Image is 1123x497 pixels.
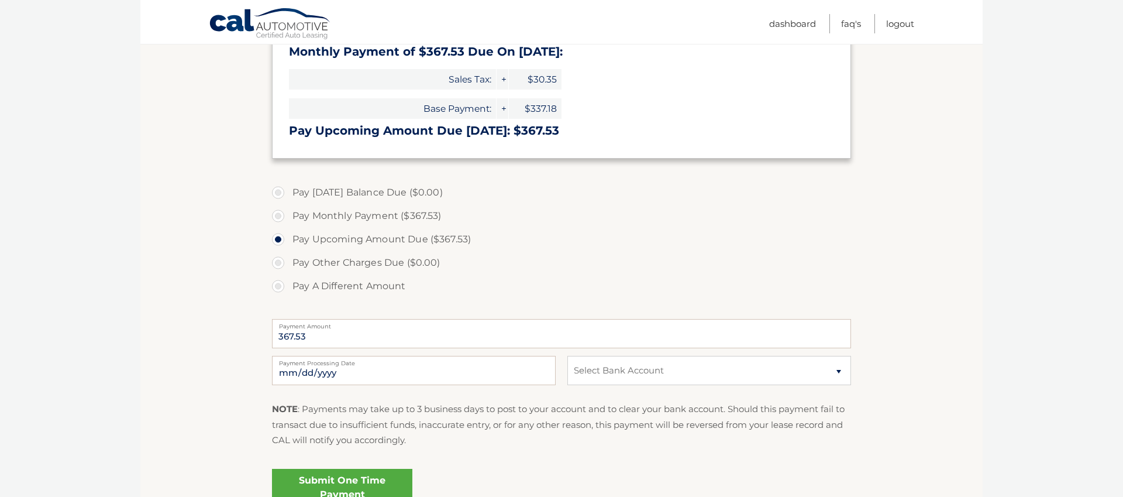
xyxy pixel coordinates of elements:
a: Logout [886,14,914,33]
span: $337.18 [509,98,561,119]
span: + [497,69,508,90]
strong: NOTE [272,403,298,414]
label: Payment Amount [272,319,851,328]
label: Pay Monthly Payment ($367.53) [272,204,851,228]
h3: Monthly Payment of $367.53 Due On [DATE]: [289,44,834,59]
p: : Payments may take up to 3 business days to post to your account and to clear your bank account.... [272,402,851,448]
a: Dashboard [769,14,816,33]
span: $30.35 [509,69,561,90]
label: Pay [DATE] Balance Due ($0.00) [272,181,851,204]
span: Sales Tax: [289,69,496,90]
label: Pay A Different Amount [272,275,851,298]
input: Payment Amount [272,319,851,348]
a: Cal Automotive [209,8,332,42]
a: FAQ's [841,14,861,33]
label: Pay Upcoming Amount Due ($367.53) [272,228,851,251]
label: Payment Processing Date [272,356,556,365]
span: Base Payment: [289,98,496,119]
label: Pay Other Charges Due ($0.00) [272,251,851,275]
input: Payment Date [272,356,556,385]
span: + [497,98,508,119]
h3: Pay Upcoming Amount Due [DATE]: $367.53 [289,124,834,138]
